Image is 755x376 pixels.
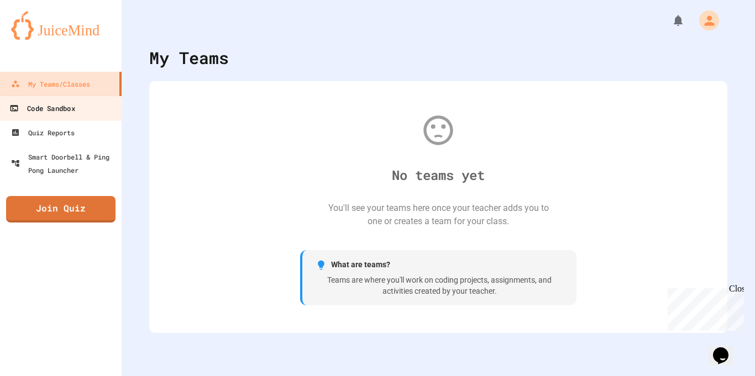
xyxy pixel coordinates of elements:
iframe: chat widget [663,284,744,331]
span: What are teams? [331,259,390,271]
div: Teams are where you'll work on coding projects, assignments, and activities created by your teacher. [316,275,563,296]
div: My Notifications [651,11,688,30]
div: Chat with us now!Close [4,4,76,70]
div: My Teams/Classes [11,77,90,91]
iframe: chat widget [709,332,744,365]
a: Join Quiz [6,196,116,223]
div: Quiz Reports [11,126,75,139]
div: You'll see your teams here once your teacher adds you to one or creates a team for your class. [328,202,549,228]
div: My Account [688,8,722,33]
img: logo-orange.svg [11,11,111,40]
div: Code Sandbox [9,102,75,115]
div: No teams yet [392,165,485,185]
div: My Teams [149,45,229,70]
div: Smart Doorbell & Ping Pong Launcher [11,150,117,177]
